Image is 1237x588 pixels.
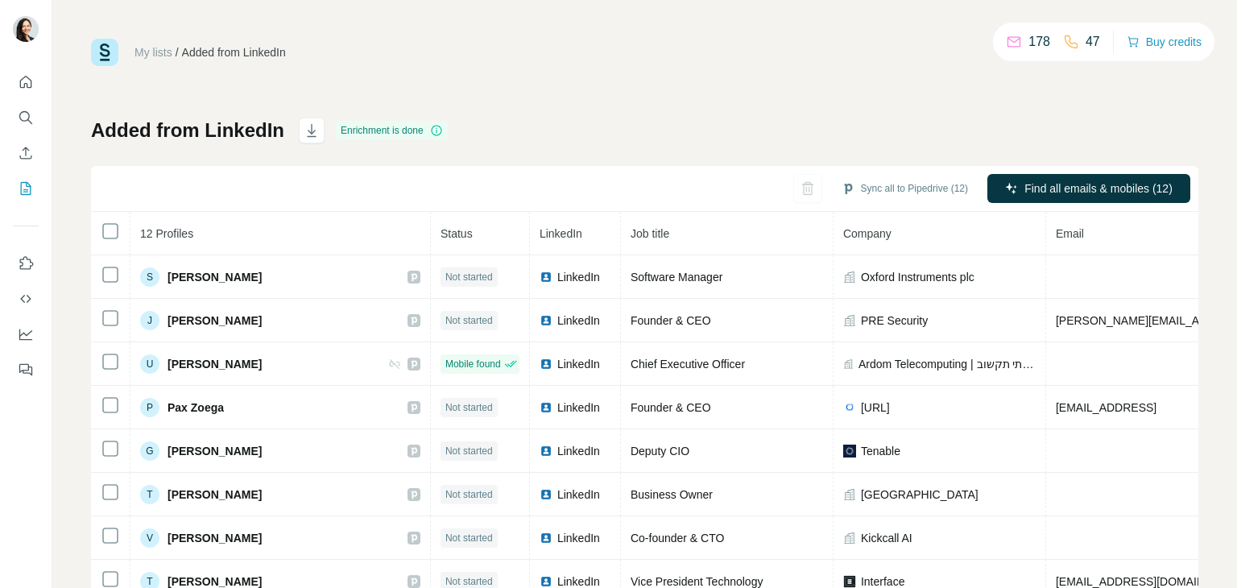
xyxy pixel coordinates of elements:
div: T [140,485,159,504]
span: PRE Security [861,313,928,329]
span: Job title [631,227,669,240]
span: LinkedIn [540,227,582,240]
div: P [140,398,159,417]
span: [PERSON_NAME] [168,443,262,459]
span: Tenable [861,443,900,459]
div: S [140,267,159,287]
span: LinkedIn [557,356,600,372]
div: G [140,441,159,461]
img: company-logo [843,401,856,414]
span: Not started [445,531,493,545]
button: Dashboard [13,320,39,349]
button: Enrich CSV [13,139,39,168]
span: Ardom Telecomputing | ערדום שירותי תקשוב [858,356,1036,372]
span: LinkedIn [557,443,600,459]
button: Use Surfe API [13,284,39,313]
span: Not started [445,487,493,502]
p: 47 [1086,32,1100,52]
span: [GEOGRAPHIC_DATA] [861,487,978,503]
img: Avatar [13,16,39,42]
li: / [176,44,179,60]
div: V [140,528,159,548]
span: 12 Profiles [140,227,193,240]
span: LinkedIn [557,313,600,329]
span: Oxford Instruments plc [861,269,974,285]
div: Enrichment is done [336,121,448,140]
button: My lists [13,174,39,203]
span: Founder & CEO [631,401,711,414]
button: Quick start [13,68,39,97]
h1: Added from LinkedIn [91,118,284,143]
div: U [140,354,159,374]
span: LinkedIn [557,269,600,285]
button: Use Surfe on LinkedIn [13,249,39,278]
span: [PERSON_NAME] [168,313,262,329]
span: LinkedIn [557,530,600,546]
div: J [140,311,159,330]
button: Find all emails & mobiles (12) [987,174,1190,203]
span: Not started [445,313,493,328]
span: Co-founder & CTO [631,532,724,545]
span: [PERSON_NAME] [168,356,262,372]
img: LinkedIn logo [540,271,552,284]
span: Find all emails & mobiles (12) [1024,180,1173,197]
img: company-logo [843,575,856,588]
img: LinkedIn logo [540,314,552,327]
span: Not started [445,270,493,284]
img: company-logo [843,445,856,458]
img: LinkedIn logo [540,445,552,458]
button: Feedback [13,355,39,384]
span: Founder & CEO [631,314,711,327]
span: Not started [445,400,493,415]
span: Vice President Technology [631,575,763,588]
span: Software Manager [631,271,722,284]
span: [URL] [861,400,890,416]
img: LinkedIn logo [540,401,552,414]
img: LinkedIn logo [540,575,552,588]
button: Search [13,103,39,132]
span: Business Owner [631,488,713,501]
span: Chief Executive Officer [631,358,745,371]
span: [PERSON_NAME] [168,530,262,546]
span: Company [843,227,892,240]
div: Added from LinkedIn [182,44,286,60]
img: Surfe Logo [91,39,118,66]
span: Deputy CIO [631,445,689,458]
span: Kickcall AI [861,530,912,546]
span: Not started [445,444,493,458]
span: Mobile found [445,357,501,371]
span: Pax Zoega [168,400,224,416]
img: LinkedIn logo [540,488,552,501]
span: [EMAIL_ADDRESS] [1056,401,1156,414]
img: LinkedIn logo [540,532,552,545]
span: [PERSON_NAME] [168,269,262,285]
span: LinkedIn [557,487,600,503]
span: [PERSON_NAME] [168,487,262,503]
span: Status [441,227,473,240]
span: Email [1056,227,1084,240]
p: 178 [1028,32,1050,52]
a: My lists [134,46,172,59]
button: Buy credits [1127,31,1202,53]
span: LinkedIn [557,400,600,416]
button: Sync all to Pipedrive (12) [830,176,979,201]
img: LinkedIn logo [540,358,552,371]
